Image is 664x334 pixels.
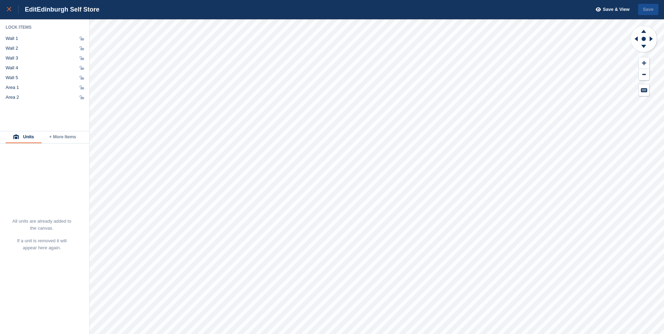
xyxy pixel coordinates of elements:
[12,218,72,232] p: All units are already added to the canvas.
[6,131,42,143] button: Units
[6,75,18,81] div: Wall 5
[6,95,19,100] div: Area 2
[6,55,18,61] div: Wall 3
[12,237,72,251] p: If a unit is removed it will appear here again.
[6,46,18,51] div: Wall 2
[638,4,658,15] button: Save
[6,36,18,41] div: Wall 1
[639,84,649,96] button: Keyboard Shortcuts
[603,6,629,13] span: Save & View
[6,65,18,71] div: Wall 4
[19,5,99,14] div: Edit Edinburgh Self Store
[42,131,84,143] button: + More Items
[592,4,630,15] button: Save & View
[639,69,649,81] button: Zoom Out
[6,85,19,90] div: Area 1
[6,25,84,30] div: Lock Items
[639,57,649,69] button: Zoom In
